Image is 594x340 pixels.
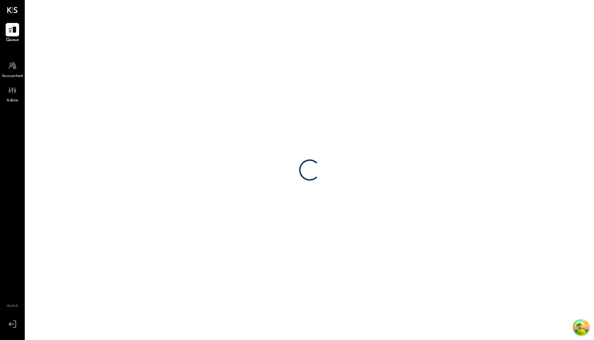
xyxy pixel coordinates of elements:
span: Admin [6,98,18,104]
button: Open Tanstack query devtools [574,320,588,334]
a: Accountant [0,59,24,80]
span: Accountant [2,73,23,80]
a: Queue [0,23,24,43]
a: Admin [0,83,24,104]
span: Queue [6,37,19,43]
